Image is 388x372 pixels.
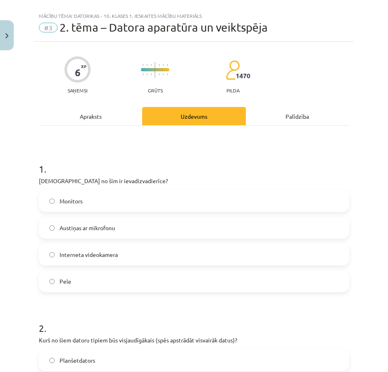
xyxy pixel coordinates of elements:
[167,73,168,75] img: icon-short-line-57e1e144782c952c97e751825c79c345078a6d821885a25fce030b3d8c18986b.svg
[5,33,9,38] img: icon-close-lesson-0947bae3869378f0d4975bcd49f059093ad1ed9edebbc8119c70593378902aed.svg
[49,358,55,363] input: Planšetdators
[246,107,349,125] div: Palīdzība
[39,336,349,344] p: Kurš no šiem datoru tipiem būs visjaudīgākais (spēs apstrādāt visvairāk datus)?
[60,356,95,365] span: Planšetdators
[159,64,160,66] img: icon-short-line-57e1e144782c952c97e751825c79c345078a6d821885a25fce030b3d8c18986b.svg
[39,177,349,185] p: [DEMOGRAPHIC_DATA] no šīm ir ievadizvadierīce?
[39,308,349,334] h1: 2 .
[148,88,163,93] p: Grūts
[236,72,250,79] span: 1470
[39,23,58,32] span: #3
[60,224,115,232] span: Austiņas ar mikrofonu
[143,73,143,75] img: icon-short-line-57e1e144782c952c97e751825c79c345078a6d821885a25fce030b3d8c18986b.svg
[49,199,55,204] input: Monitors
[151,73,151,75] img: icon-short-line-57e1e144782c952c97e751825c79c345078a6d821885a25fce030b3d8c18986b.svg
[151,64,151,66] img: icon-short-line-57e1e144782c952c97e751825c79c345078a6d821885a25fce030b3d8c18986b.svg
[39,13,349,19] div: Mācību tēma: Datorikas - 10. klases 1. ieskaites mācību materiāls
[49,252,55,257] input: Interneta videokamera
[39,149,349,174] h1: 1 .
[147,73,147,75] img: icon-short-line-57e1e144782c952c97e751825c79c345078a6d821885a25fce030b3d8c18986b.svg
[60,250,118,259] span: Interneta videokamera
[143,64,143,66] img: icon-short-line-57e1e144782c952c97e751825c79c345078a6d821885a25fce030b3d8c18986b.svg
[163,73,164,75] img: icon-short-line-57e1e144782c952c97e751825c79c345078a6d821885a25fce030b3d8c18986b.svg
[60,197,83,205] span: Monitors
[49,279,55,284] input: Pele
[142,107,245,125] div: Uzdevums
[226,88,239,93] p: pilda
[60,277,71,286] span: Pele
[64,88,91,93] p: Saņemsi
[39,107,142,125] div: Apraksts
[159,73,160,75] img: icon-short-line-57e1e144782c952c97e751825c79c345078a6d821885a25fce030b3d8c18986b.svg
[155,62,156,78] img: icon-long-line-d9ea69661e0d244f92f715978eff75569469978d946b2353a9bb055b3ed8787d.svg
[60,21,268,34] span: 2. tēma – Datora aparatūra un veiktspēja
[147,64,147,66] img: icon-short-line-57e1e144782c952c97e751825c79c345078a6d821885a25fce030b3d8c18986b.svg
[75,67,81,78] div: 6
[49,225,55,231] input: Austiņas ar mikrofonu
[167,64,168,66] img: icon-short-line-57e1e144782c952c97e751825c79c345078a6d821885a25fce030b3d8c18986b.svg
[163,64,164,66] img: icon-short-line-57e1e144782c952c97e751825c79c345078a6d821885a25fce030b3d8c18986b.svg
[81,64,86,68] span: XP
[226,60,240,80] img: students-c634bb4e5e11cddfef0936a35e636f08e4e9abd3cc4e673bd6f9a4125e45ecb1.svg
